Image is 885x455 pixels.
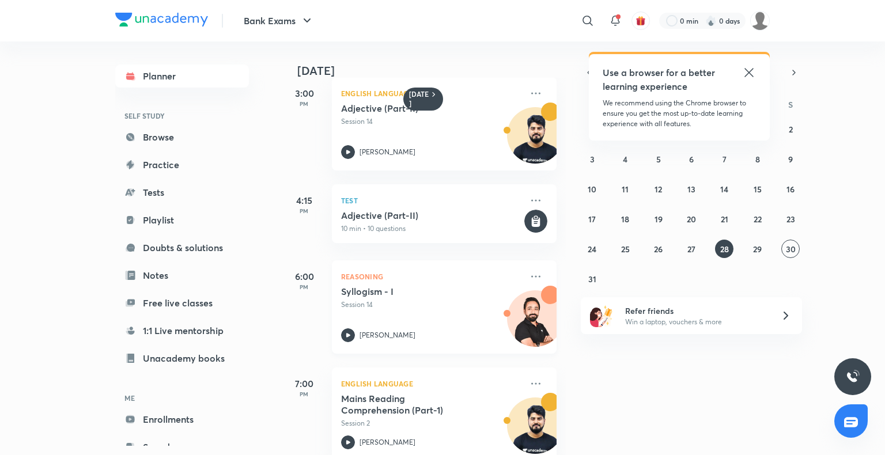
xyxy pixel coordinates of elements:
[715,210,733,228] button: August 21, 2025
[115,126,249,149] a: Browse
[754,214,762,225] abbr: August 22, 2025
[625,317,767,327] p: Win a laptop, vouchers & more
[616,150,634,168] button: August 4, 2025
[281,283,327,290] p: PM
[781,210,800,228] button: August 23, 2025
[682,210,701,228] button: August 20, 2025
[788,154,793,165] abbr: August 9, 2025
[115,388,249,408] h6: ME
[115,65,249,88] a: Planner
[625,305,767,317] h6: Refer friends
[622,184,629,195] abbr: August 11, 2025
[616,240,634,258] button: August 25, 2025
[115,13,208,29] a: Company Logo
[655,214,663,225] abbr: August 19, 2025
[786,214,795,225] abbr: August 23, 2025
[281,100,327,107] p: PM
[781,150,800,168] button: August 9, 2025
[781,120,800,138] button: August 2, 2025
[297,64,568,78] h4: [DATE]
[687,214,696,225] abbr: August 20, 2025
[341,210,522,221] h5: Adjective (Part-II)
[115,408,249,431] a: Enrollments
[583,150,602,168] button: August 3, 2025
[360,330,415,340] p: [PERSON_NAME]
[341,223,522,234] p: 10 min • 10 questions
[115,291,249,314] a: Free live classes
[341,418,522,429] p: Session 2
[753,244,762,255] abbr: August 29, 2025
[508,113,563,169] img: Avatar
[341,103,485,114] h5: Adjective (Part-II)
[588,244,596,255] abbr: August 24, 2025
[689,154,694,165] abbr: August 6, 2025
[616,210,634,228] button: August 18, 2025
[748,150,767,168] button: August 8, 2025
[508,297,563,352] img: Avatar
[616,180,634,198] button: August 11, 2025
[115,208,249,232] a: Playlist
[721,214,728,225] abbr: August 21, 2025
[588,184,596,195] abbr: August 10, 2025
[341,116,522,127] p: Session 14
[590,304,613,327] img: referral
[341,299,522,310] p: Session 14
[115,236,249,259] a: Doubts & solutions
[115,264,249,287] a: Notes
[748,180,767,198] button: August 15, 2025
[115,347,249,370] a: Unacademy books
[588,274,596,285] abbr: August 31, 2025
[682,150,701,168] button: August 6, 2025
[781,180,800,198] button: August 16, 2025
[649,240,668,258] button: August 26, 2025
[654,244,663,255] abbr: August 26, 2025
[237,9,321,32] button: Bank Exams
[115,106,249,126] h6: SELF STUDY
[687,184,695,195] abbr: August 13, 2025
[621,214,629,225] abbr: August 18, 2025
[649,210,668,228] button: August 19, 2025
[341,194,522,207] p: Test
[341,377,522,390] p: English Language
[789,124,793,135] abbr: August 2, 2025
[682,240,701,258] button: August 27, 2025
[636,16,646,26] img: avatar
[281,86,327,100] h5: 3:00
[781,240,800,258] button: August 30, 2025
[715,150,733,168] button: August 7, 2025
[655,184,662,195] abbr: August 12, 2025
[748,210,767,228] button: August 22, 2025
[715,240,733,258] button: August 28, 2025
[720,244,729,255] abbr: August 28, 2025
[603,98,756,129] p: We recommend using the Chrome browser to ensure you get the most up-to-date learning experience w...
[705,15,717,26] img: streak
[750,11,770,31] img: shruti garg
[341,393,485,416] h5: Mains Reading Comprehension (Part-1)
[281,270,327,283] h5: 6:00
[590,154,595,165] abbr: August 3, 2025
[846,370,860,384] img: ttu
[649,150,668,168] button: August 5, 2025
[623,154,627,165] abbr: August 4, 2025
[631,12,650,30] button: avatar
[603,66,717,93] h5: Use a browser for a better learning experience
[788,99,793,110] abbr: Saturday
[360,147,415,157] p: [PERSON_NAME]
[281,390,327,397] p: PM
[583,210,602,228] button: August 17, 2025
[723,154,727,165] abbr: August 7, 2025
[649,180,668,198] button: August 12, 2025
[786,184,795,195] abbr: August 16, 2025
[115,153,249,176] a: Practice
[281,194,327,207] h5: 4:15
[786,244,796,255] abbr: August 30, 2025
[583,240,602,258] button: August 24, 2025
[748,240,767,258] button: August 29, 2025
[409,90,429,108] h6: [DATE]
[341,286,485,297] h5: Syllogism - I
[583,180,602,198] button: August 10, 2025
[656,154,661,165] abbr: August 5, 2025
[682,180,701,198] button: August 13, 2025
[281,377,327,390] h5: 7:00
[687,244,695,255] abbr: August 27, 2025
